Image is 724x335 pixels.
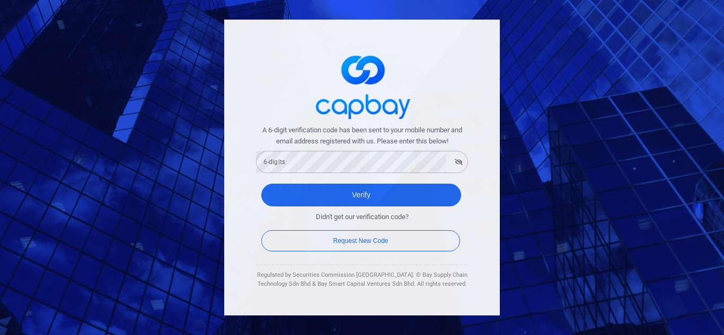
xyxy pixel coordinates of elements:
[261,184,461,206] button: Verify
[256,270,468,289] div: Regulated by Securities Commission [GEOGRAPHIC_DATA]. © Bay Supply Chain Technology Sdn Bhd & Bay...
[309,46,415,125] img: logo
[316,212,409,223] span: Didn't get our verification code?
[261,230,460,251] button: Request New Code
[256,125,468,147] span: A 6-digit verification code has been sent to your mobile number and email address registered with...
